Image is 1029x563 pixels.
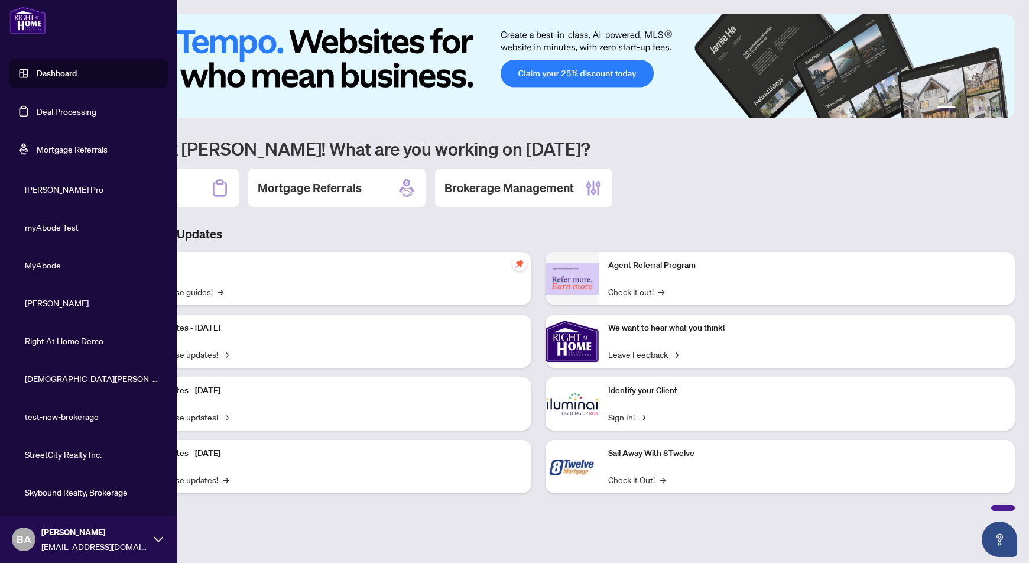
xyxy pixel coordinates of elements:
span: BA [17,531,31,548]
img: logo [9,6,46,34]
button: 5 [989,106,994,111]
button: 4 [979,106,984,111]
a: Sign In!→ [608,410,645,423]
span: pushpin [512,257,527,271]
span: [EMAIL_ADDRESS][DOMAIN_NAME] [41,540,148,553]
a: Mortgage Referrals [37,144,108,154]
span: → [223,473,229,486]
span: Skybound Realty, Brokerage [25,486,160,499]
a: Dashboard [37,68,77,79]
a: Leave Feedback→ [608,348,679,361]
a: Deal Processing [37,106,96,117]
span: Right At Home Demo [25,334,160,347]
p: Sail Away With 8Twelve [608,447,1006,460]
p: Platform Updates - [DATE] [124,384,522,397]
span: MyAbode [25,258,160,271]
a: Check it out!→ [608,285,664,298]
img: Slide 0 [61,14,1015,118]
span: → [658,285,664,298]
button: Open asap [982,522,1017,557]
h1: Welcome back [PERSON_NAME]! What are you working on [DATE]? [61,137,1015,160]
span: test-new-brokerage [25,410,160,423]
h3: Brokerage & Industry Updates [61,226,1015,242]
p: Platform Updates - [DATE] [124,447,522,460]
p: Self-Help [124,259,522,272]
h2: Mortgage Referrals [258,180,362,196]
p: Agent Referral Program [608,259,1006,272]
img: We want to hear what you think! [546,315,599,368]
span: [PERSON_NAME] [41,526,148,539]
p: Platform Updates - [DATE] [124,322,522,335]
span: myAbode Test [25,221,160,234]
span: → [218,285,223,298]
button: 1 [937,106,956,111]
img: Sail Away With 8Twelve [546,440,599,493]
p: We want to hear what you think! [608,322,1006,335]
img: Identify your Client [546,377,599,431]
span: StreetCity Realty Inc. [25,448,160,461]
span: → [673,348,679,361]
span: → [660,473,666,486]
span: [PERSON_NAME] [25,296,160,309]
p: Identify your Client [608,384,1006,397]
h2: Brokerage Management [444,180,574,196]
button: 6 [998,106,1003,111]
button: 2 [960,106,965,111]
span: → [640,410,645,423]
span: [PERSON_NAME] Pro [25,183,160,196]
span: → [223,348,229,361]
span: [DEMOGRAPHIC_DATA][PERSON_NAME] Realty [25,372,160,385]
span: → [223,410,229,423]
a: Check it Out!→ [608,473,666,486]
button: 3 [970,106,975,111]
img: Agent Referral Program [546,263,599,295]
